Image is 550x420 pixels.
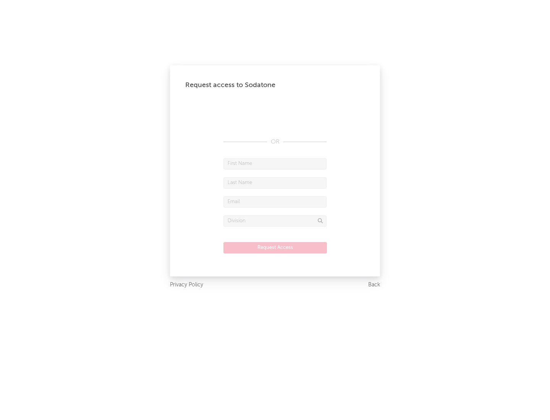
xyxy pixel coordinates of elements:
div: Request access to Sodatone [185,81,365,90]
button: Request Access [223,242,327,254]
input: Last Name [223,177,327,189]
input: Email [223,196,327,208]
a: Privacy Policy [170,280,203,290]
input: Division [223,215,327,227]
a: Back [368,280,380,290]
input: First Name [223,158,327,170]
div: OR [223,137,327,147]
